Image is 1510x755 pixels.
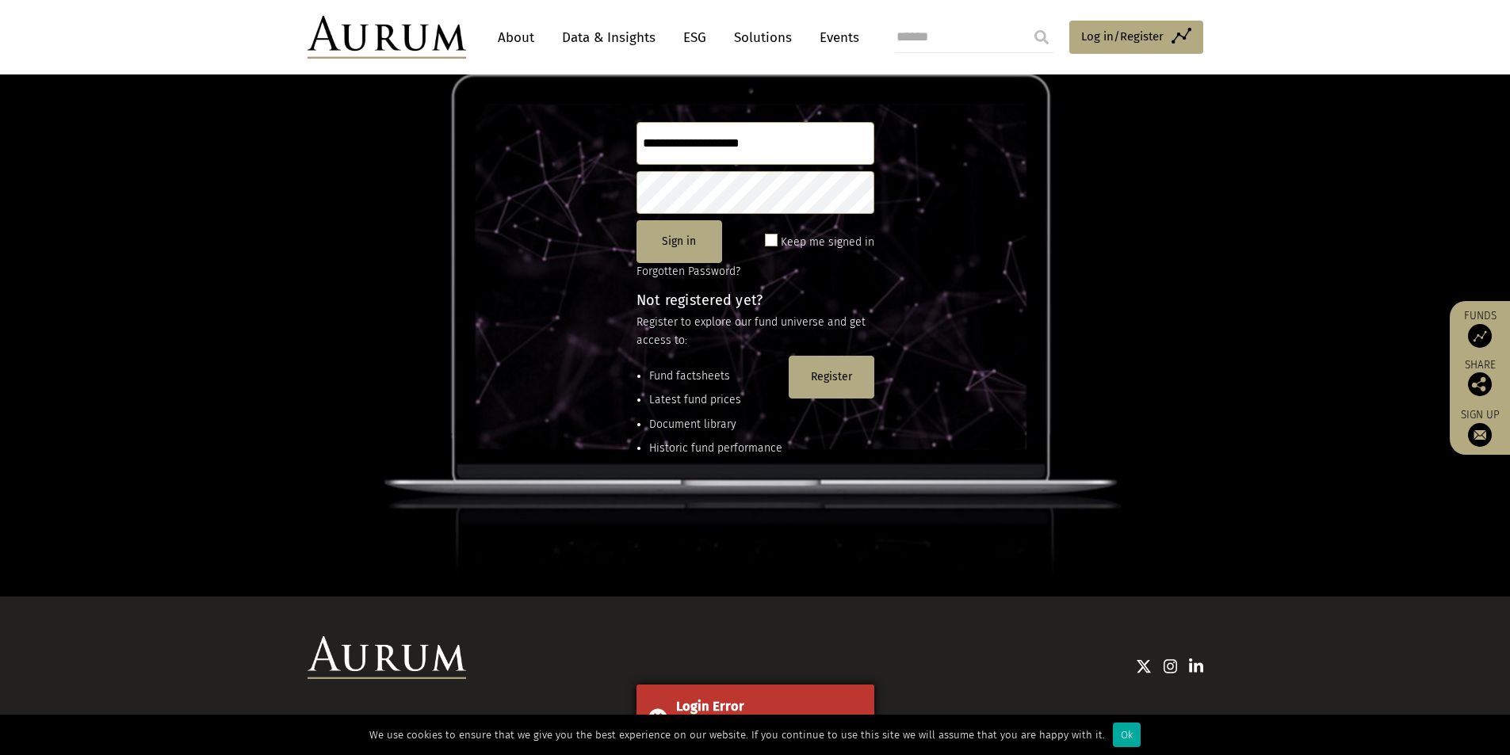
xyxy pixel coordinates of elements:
[636,293,874,307] h4: Not registered yet?
[649,368,782,385] li: Fund factsheets
[649,416,782,433] li: Document library
[308,16,466,59] img: Aurum
[812,23,859,52] a: Events
[781,233,874,252] label: Keep me signed in
[1164,658,1178,674] img: Instagram icon
[649,391,782,409] li: Latest fund prices
[1136,658,1152,674] img: Twitter icon
[1113,723,1141,747] div: Ok
[1468,324,1492,348] img: Access Funds
[789,356,874,398] button: Register
[1468,372,1492,396] img: Share this post
[676,696,862,717] div: Login Error
[308,636,466,679] img: Aurum Logo
[1189,658,1203,674] img: Linkedin icon
[1026,21,1057,53] input: Submit
[1081,27,1164,46] span: Log in/Register
[1458,360,1502,396] div: Share
[1458,309,1502,348] a: Funds
[636,265,740,278] a: Forgotten Password?
[1069,21,1203,54] a: Log in/Register
[649,440,782,457] li: Historic fund performance
[636,314,874,349] p: Register to explore our fund universe and get access to:
[726,23,800,52] a: Solutions
[636,220,722,263] button: Sign in
[1468,423,1492,447] img: Sign up to our newsletter
[675,23,714,52] a: ESG
[1458,408,1502,447] a: Sign up
[554,23,663,52] a: Data & Insights
[490,23,542,52] a: About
